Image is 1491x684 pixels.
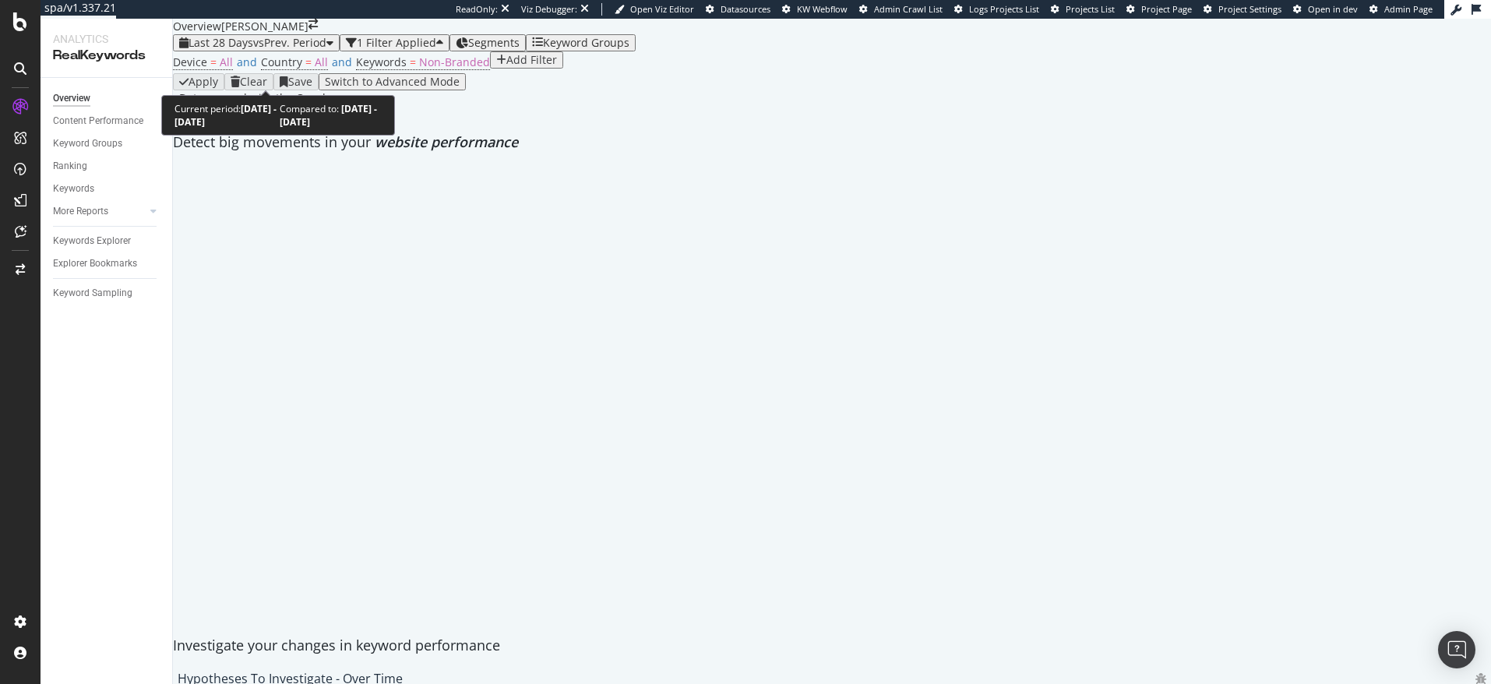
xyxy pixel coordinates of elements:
[53,181,94,197] div: Keywords
[53,181,161,197] a: Keywords
[210,55,217,69] span: =
[173,636,1491,656] div: Investigate your changes in keyword performance
[1308,3,1358,15] span: Open in dev
[706,3,770,16] a: Datasources
[1141,3,1192,15] span: Project Page
[521,3,577,16] div: Viz Debugger:
[53,47,160,65] div: RealKeywords
[53,158,87,175] div: Ranking
[53,113,161,129] a: Content Performance
[456,3,498,16] div: ReadOnly:
[53,158,161,175] a: Ranking
[1051,3,1115,16] a: Projects List
[224,73,273,90] button: Clear
[179,90,326,109] div: Data crossed with the Crawl
[319,73,466,90] button: Switch to Advanced Mode
[308,19,318,30] div: arrow-right-arrow-left
[1204,3,1281,16] a: Project Settings
[1218,3,1281,15] span: Project Settings
[1438,631,1475,668] div: Open Intercom Messenger
[419,55,490,69] span: Non-Branded
[53,233,161,249] a: Keywords Explorer
[173,73,224,90] button: Apply
[253,35,326,50] span: vs Prev. Period
[797,3,848,15] span: KW Webflow
[53,136,122,152] div: Keyword Groups
[53,256,137,272] div: Explorer Bookmarks
[53,203,146,220] a: More Reports
[1126,3,1192,16] a: Project Page
[173,132,1491,153] div: Detect big movements in your
[240,76,267,88] div: Clear
[1293,3,1358,16] a: Open in dev
[969,3,1039,15] span: Logs Projects List
[280,102,377,129] b: [DATE] - [DATE]
[1066,3,1115,15] span: Projects List
[449,34,526,51] button: Segments
[189,35,253,50] span: Last 28 Days
[261,55,302,69] span: Country
[53,256,161,272] a: Explorer Bookmarks
[53,90,90,107] div: Overview
[874,3,943,15] span: Admin Crawl List
[53,31,160,47] div: Analytics
[315,55,328,69] span: All
[326,90,381,109] button: [DATE]
[53,136,161,152] a: Keyword Groups
[630,3,694,15] span: Open Viz Editor
[53,203,108,220] div: More Reports
[615,3,694,16] a: Open Viz Editor
[721,3,770,15] span: Datasources
[356,55,407,69] span: Keywords
[173,55,207,69] span: Device
[506,54,557,66] div: Add Filter
[859,3,943,16] a: Admin Crawl List
[1369,3,1433,16] a: Admin Page
[53,90,161,107] a: Overview
[221,19,308,34] div: [PERSON_NAME]
[325,76,460,88] div: Switch to Advanced Mode
[468,35,520,50] span: Segments
[237,55,257,69] span: and
[526,34,636,51] button: Keyword Groups
[332,93,362,107] span: 2025 Sep. 1st
[375,132,518,151] span: website performance
[1384,3,1433,15] span: Admin Page
[220,55,233,69] span: All
[174,102,277,129] b: [DATE] - [DATE]
[173,19,221,34] div: Overview
[340,34,449,51] button: 1 Filter Applied
[53,113,143,129] div: Content Performance
[53,285,132,301] div: Keyword Sampling
[288,76,312,88] div: Save
[189,76,218,88] div: Apply
[305,55,312,69] span: =
[332,55,352,69] span: and
[273,73,319,90] button: Save
[173,34,340,51] button: Last 28 DaysvsPrev. Period
[357,37,436,49] div: 1 Filter Applied
[410,55,416,69] span: =
[174,102,280,129] div: Current period:
[1475,673,1486,684] div: bug
[280,102,382,129] div: Compared to:
[53,233,131,249] div: Keywords Explorer
[782,3,848,16] a: KW Webflow
[53,285,161,301] a: Keyword Sampling
[954,3,1039,16] a: Logs Projects List
[543,37,629,49] div: Keyword Groups
[490,51,563,69] button: Add Filter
